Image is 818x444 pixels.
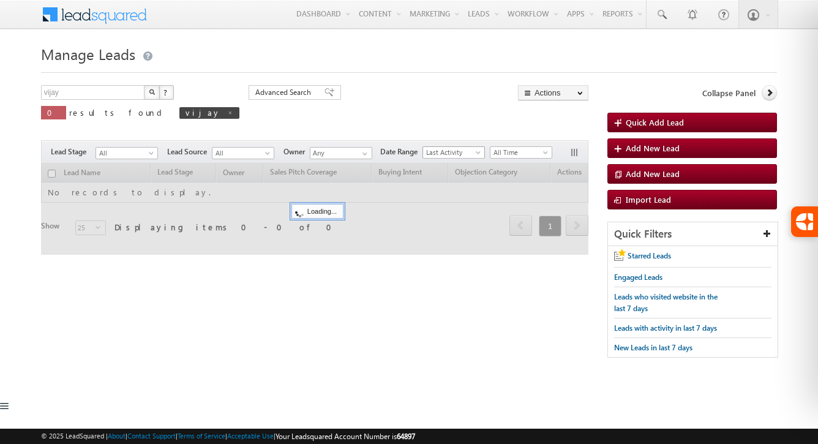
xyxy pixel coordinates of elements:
[518,85,588,100] button: Actions
[356,148,371,160] a: Show All Items
[255,87,315,98] span: Advanced Search
[490,146,552,159] a: All Time
[96,148,154,159] span: All
[397,432,415,441] span: 64897
[51,146,96,157] span: Lead Stage
[422,146,485,159] a: Last Activity
[149,89,155,95] img: Search
[276,432,415,441] span: Your Leadsquared Account Number is
[626,143,680,153] span: Add New Lead
[178,432,225,440] a: Terms of Service
[628,251,671,260] span: Starred Leads
[41,44,135,64] span: Manage Leads
[159,85,174,100] button: ?
[227,432,274,440] a: Acceptable Use
[41,431,415,442] span: © 2025 LeadSquared | | | | |
[608,222,778,246] div: Quick Filters
[614,273,662,282] span: Engaged Leads
[614,323,717,333] span: Leads with activity in last 7 days
[614,343,692,352] span: New Leads in last 7 days
[127,432,176,440] a: Contact Support
[47,107,60,118] span: 0
[626,194,671,205] span: Import Lead
[291,204,343,219] div: Loading...
[310,147,372,159] input: Type to Search
[108,432,126,440] a: About
[380,146,422,157] span: Date Range
[69,107,167,118] span: results found
[212,148,271,159] span: All
[186,107,221,118] span: vijay
[423,147,481,158] span: Last Activity
[702,88,756,99] span: Collapse Panel
[167,146,212,157] span: Lead Source
[626,168,680,179] span: Add New Lead
[614,292,718,313] span: Leads who visited website in the last 7 days
[626,117,684,127] span: Quick Add Lead
[96,147,158,159] a: All
[163,87,169,97] span: ?
[283,146,310,157] span: Owner
[490,147,549,158] span: All Time
[212,147,274,159] a: All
